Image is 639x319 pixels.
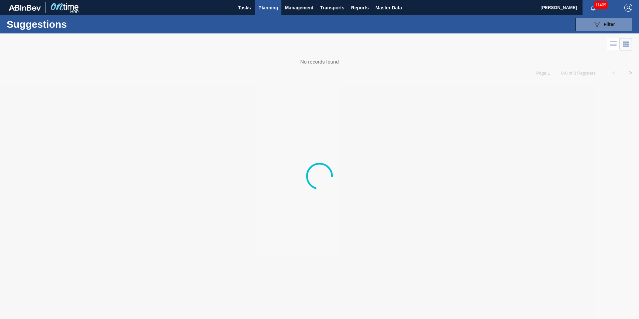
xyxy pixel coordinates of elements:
[583,3,604,12] button: Notifications
[624,4,632,12] img: Logout
[237,4,252,12] span: Tasks
[375,4,402,12] span: Master Data
[9,5,41,11] img: TNhmsLtSVTkK8tSr43FrP2fwEKptu5GPRR3wAAAABJRU5ErkJggg==
[7,20,125,28] h1: Suggestions
[320,4,344,12] span: Transports
[604,22,615,27] span: Filter
[594,1,608,9] span: 11409
[285,4,313,12] span: Management
[576,18,632,31] button: Filter
[258,4,278,12] span: Planning
[351,4,369,12] span: Reports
